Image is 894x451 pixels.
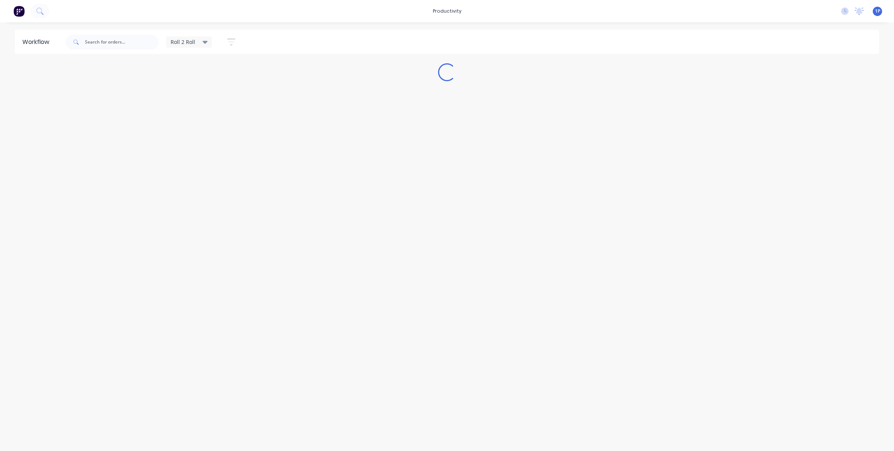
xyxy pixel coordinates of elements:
[13,6,25,17] img: Factory
[85,35,159,50] input: Search for orders...
[429,6,465,17] div: productivity
[171,38,195,46] span: Roll 2 Roll
[875,8,880,15] span: 1P
[22,38,53,47] div: Workflow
